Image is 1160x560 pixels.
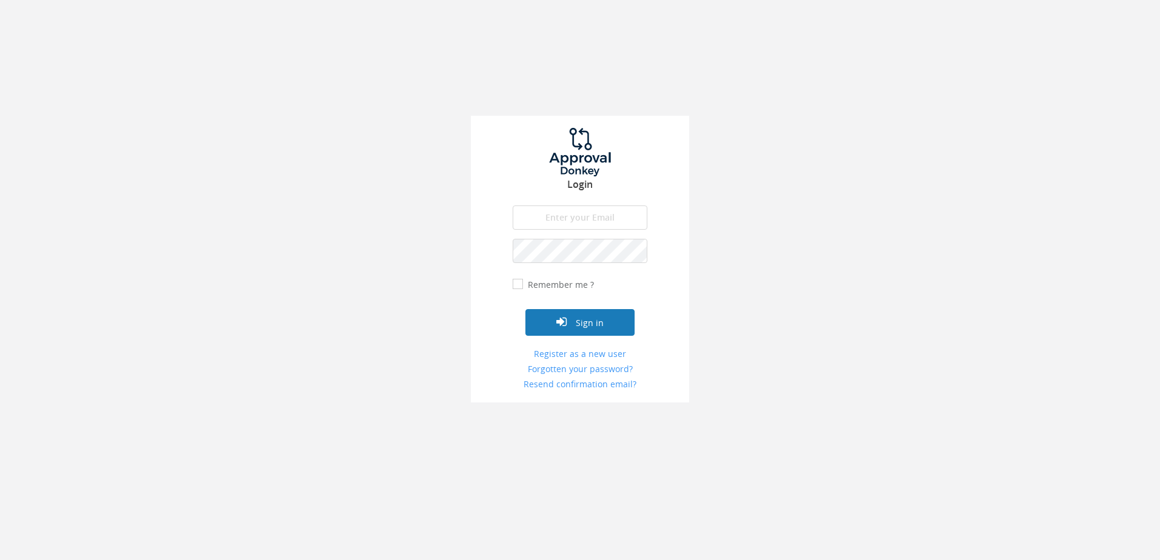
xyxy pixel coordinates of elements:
a: Resend confirmation email? [513,378,647,390]
a: Forgotten your password? [513,363,647,375]
h3: Login [471,179,689,190]
img: logo.png [534,128,626,176]
button: Sign in [525,309,635,336]
input: Enter your Email [513,205,647,230]
a: Register as a new user [513,348,647,360]
label: Remember me ? [525,279,594,291]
